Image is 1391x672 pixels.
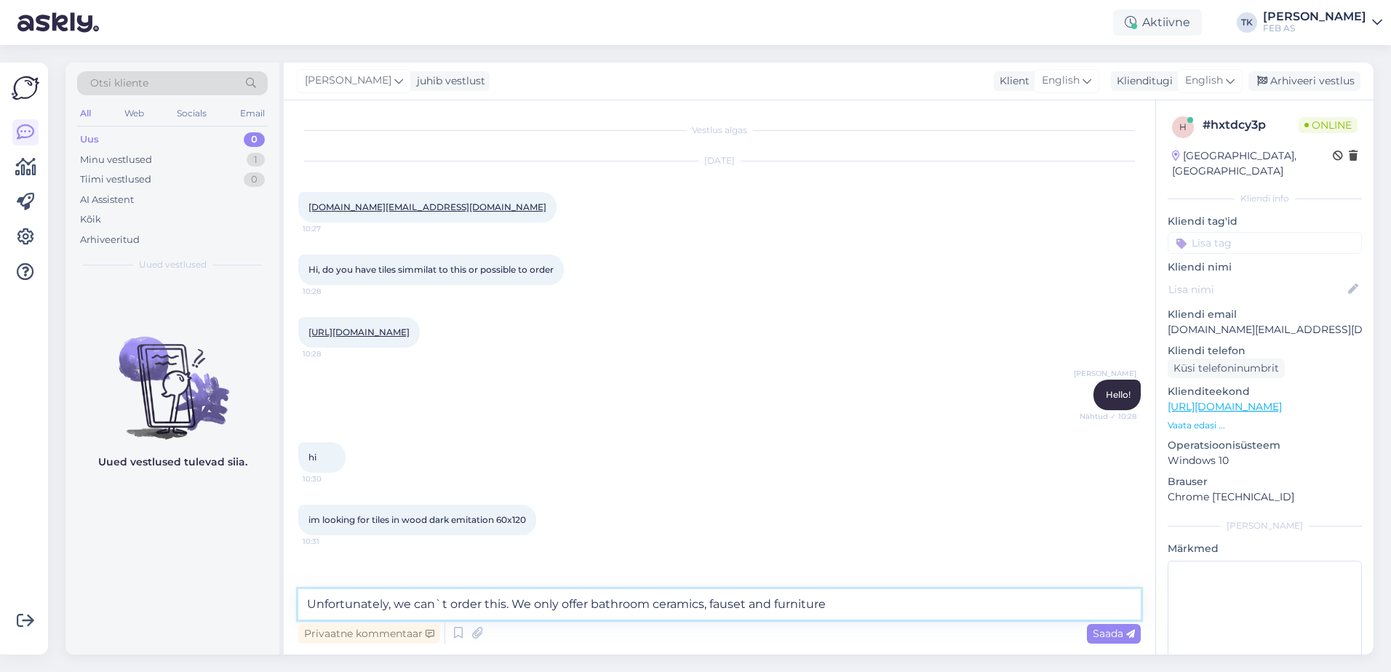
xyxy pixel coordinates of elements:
div: juhib vestlust [411,73,485,89]
span: Hello! [1106,389,1131,400]
div: Klient [994,73,1029,89]
span: [PERSON_NAME] [1074,368,1136,379]
div: 1 [247,153,265,167]
div: Klienditugi [1111,73,1173,89]
p: Chrome [TECHNICAL_ID] [1168,489,1362,505]
div: Tiimi vestlused [80,172,151,187]
div: Socials [174,104,210,123]
div: Arhiveeritud [80,233,140,247]
p: Kliendi tag'id [1168,214,1362,229]
p: Kliendi telefon [1168,343,1362,359]
p: [DOMAIN_NAME][EMAIL_ADDRESS][DOMAIN_NAME] [1168,322,1362,337]
span: [PERSON_NAME] [305,73,391,89]
div: [DATE] [298,154,1141,167]
span: Saada [1093,627,1135,640]
input: Lisa nimi [1168,281,1345,297]
img: No chats [65,311,279,441]
div: Email [237,104,268,123]
div: Küsi telefoninumbrit [1168,359,1285,378]
div: Uus [80,132,99,147]
p: Uued vestlused tulevad siia. [98,455,247,470]
span: Hi, do you have tiles simmilat to this or possible to order [308,264,554,275]
div: Arhiveeri vestlus [1248,71,1360,91]
span: 10:27 [303,223,357,234]
span: English [1185,73,1223,89]
a: [DOMAIN_NAME][EMAIL_ADDRESS][DOMAIN_NAME] [308,201,546,212]
textarea: Unfortunately, we can`t order this. We only offer bathroom ceramics, fauset and furniture [298,589,1141,620]
span: Uued vestlused [139,258,207,271]
div: Kõik [80,212,101,227]
a: [PERSON_NAME]FEB AS [1263,11,1382,34]
div: Vestlus algas [298,124,1141,137]
p: Operatsioonisüsteem [1168,438,1362,453]
a: [URL][DOMAIN_NAME] [308,327,410,337]
a: [URL][DOMAIN_NAME] [1168,400,1282,413]
div: [PERSON_NAME] [1263,11,1366,23]
img: Askly Logo [12,74,39,102]
div: # hxtdcy3p [1203,116,1299,134]
span: 10:28 [303,286,357,297]
p: Märkmed [1168,541,1362,556]
div: [PERSON_NAME] [1168,519,1362,532]
div: Aktiivne [1113,9,1202,36]
div: Minu vestlused [80,153,152,167]
span: im looking for tiles in wood dark emitation 60x120 [308,514,526,525]
span: 10:31 [303,536,357,547]
span: 10:30 [303,473,357,484]
p: Kliendi nimi [1168,260,1362,275]
span: hi [308,452,316,463]
div: AI Assistent [80,193,134,207]
p: Klienditeekond [1168,384,1362,399]
span: 10:28 [303,348,357,359]
div: FEB AS [1263,23,1366,34]
div: TK [1237,12,1257,33]
div: Kliendi info [1168,192,1362,205]
p: Kliendi email [1168,307,1362,322]
div: All [77,104,94,123]
div: Web [121,104,147,123]
div: [GEOGRAPHIC_DATA], [GEOGRAPHIC_DATA] [1172,148,1333,179]
span: Online [1299,117,1358,133]
p: Brauser [1168,474,1362,489]
input: Lisa tag [1168,232,1362,254]
div: 0 [244,132,265,147]
span: English [1042,73,1080,89]
span: Otsi kliente [90,76,148,91]
span: Nähtud ✓ 10:28 [1080,411,1136,422]
div: Privaatne kommentaar [298,624,440,644]
p: Windows 10 [1168,453,1362,468]
span: h [1179,121,1187,132]
p: Vaata edasi ... [1168,419,1362,432]
div: 0 [244,172,265,187]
